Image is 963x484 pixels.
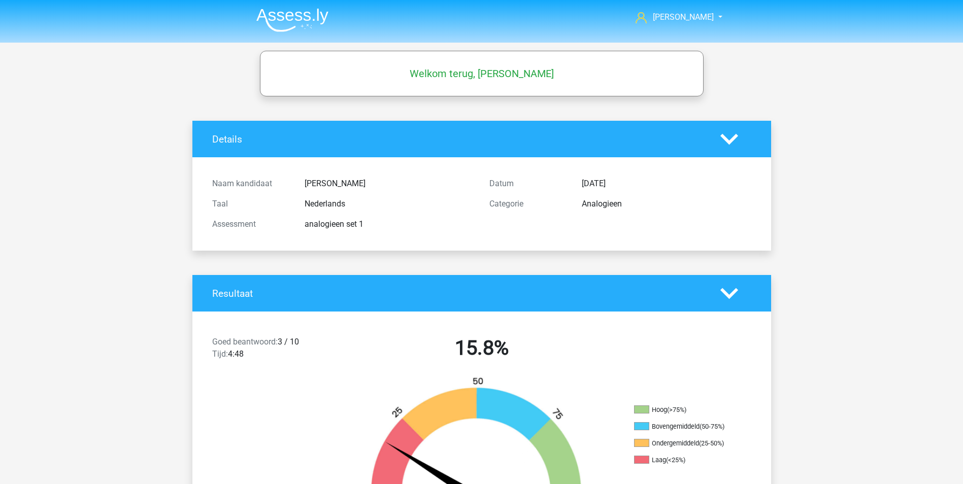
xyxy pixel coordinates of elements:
div: analogieen set 1 [297,218,482,230]
span: Goed beantwoord: [212,337,278,347]
span: Tijd: [212,349,228,359]
h4: Resultaat [212,288,705,299]
div: Nederlands [297,198,482,210]
h4: Details [212,133,705,145]
li: Bovengemiddeld [634,422,736,431]
div: (>75%) [667,406,686,413]
div: (<25%) [666,456,685,464]
div: (25-50%) [699,439,724,447]
img: Assessly [256,8,328,32]
div: (50-75%) [700,423,724,430]
li: Ondergemiddeld [634,439,736,448]
li: Laag [634,456,736,465]
div: Analogieen [574,198,759,210]
div: Datum [482,178,574,190]
h5: Welkom terug, [PERSON_NAME] [265,67,699,80]
div: Taal [205,198,297,210]
div: Categorie [482,198,574,210]
li: Hoog [634,405,736,414]
div: Assessment [205,218,297,230]
div: Naam kandidaat [205,178,297,190]
div: [DATE] [574,178,759,190]
span: [PERSON_NAME] [653,12,714,22]
div: 3 / 10 4:48 [205,336,343,364]
div: [PERSON_NAME] [297,178,482,190]
a: [PERSON_NAME] [632,11,715,23]
h2: 15.8% [351,336,613,360]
